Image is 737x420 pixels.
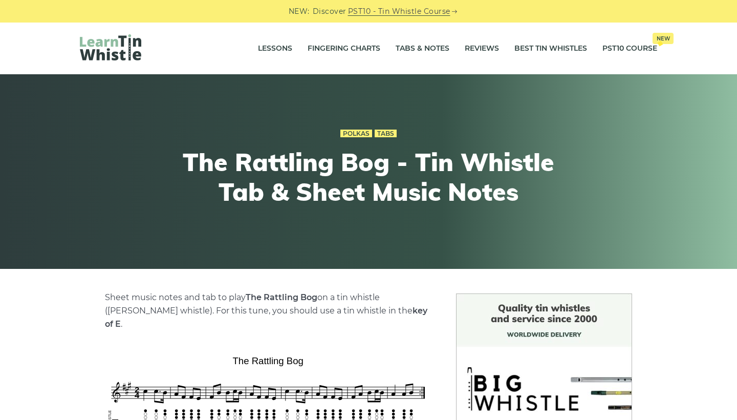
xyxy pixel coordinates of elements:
[340,130,372,138] a: Polkas
[514,36,587,61] a: Best Tin Whistles
[396,36,449,61] a: Tabs & Notes
[258,36,292,61] a: Lessons
[465,36,499,61] a: Reviews
[602,36,657,61] a: PST10 CourseNew
[375,130,397,138] a: Tabs
[653,33,674,44] span: New
[105,291,431,331] p: Sheet music notes and tab to play on a tin whistle ([PERSON_NAME] whistle). For this tune, you sh...
[308,36,380,61] a: Fingering Charts
[180,148,557,206] h1: The Rattling Bog - Tin Whistle Tab & Sheet Music Notes
[80,34,141,60] img: LearnTinWhistle.com
[246,292,317,302] strong: The Rattling Bog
